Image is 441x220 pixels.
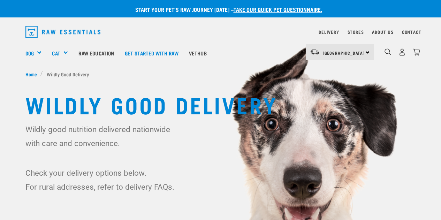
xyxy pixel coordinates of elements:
p: Wildly good nutrition delivered nationwide with care and convenience. [25,122,182,150]
a: Home [25,70,41,78]
a: Cat [52,49,60,57]
h1: Wildly Good Delivery [25,92,416,117]
a: take our quick pet questionnaire. [234,8,322,11]
a: About Us [372,31,393,33]
p: Check your delivery options below. For rural addresses, refer to delivery FAQs. [25,166,182,194]
nav: breadcrumbs [25,70,416,78]
span: [GEOGRAPHIC_DATA] [323,52,365,54]
a: Vethub [184,39,212,67]
span: Home [25,70,37,78]
img: home-icon-1@2x.png [385,48,391,55]
img: home-icon@2x.png [413,48,420,56]
a: Get started with Raw [120,39,184,67]
a: Raw Education [73,39,119,67]
a: Delivery [319,31,339,33]
a: Stores [348,31,364,33]
img: van-moving.png [310,49,319,55]
nav: dropdown navigation [20,23,421,41]
img: Raw Essentials Logo [25,26,101,38]
a: Contact [402,31,421,33]
a: Dog [25,49,34,57]
img: user.png [398,48,406,56]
